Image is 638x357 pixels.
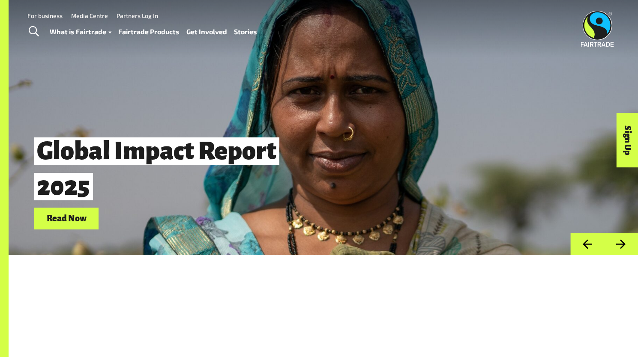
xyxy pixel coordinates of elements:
button: Next [604,233,638,255]
span: Global Impact Report 2025 [34,137,279,200]
a: Partners Log In [117,12,158,19]
a: Media Centre [71,12,108,19]
a: Get Involved [186,26,227,38]
a: For business [27,12,63,19]
img: Fairtrade Australia New Zealand logo [581,11,614,47]
a: Stories [234,26,257,38]
a: Read Now [34,208,99,229]
a: Toggle Search [23,21,44,42]
a: What is Fairtrade [50,26,111,38]
button: Previous [570,233,604,255]
a: Fairtrade Products [118,26,180,38]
